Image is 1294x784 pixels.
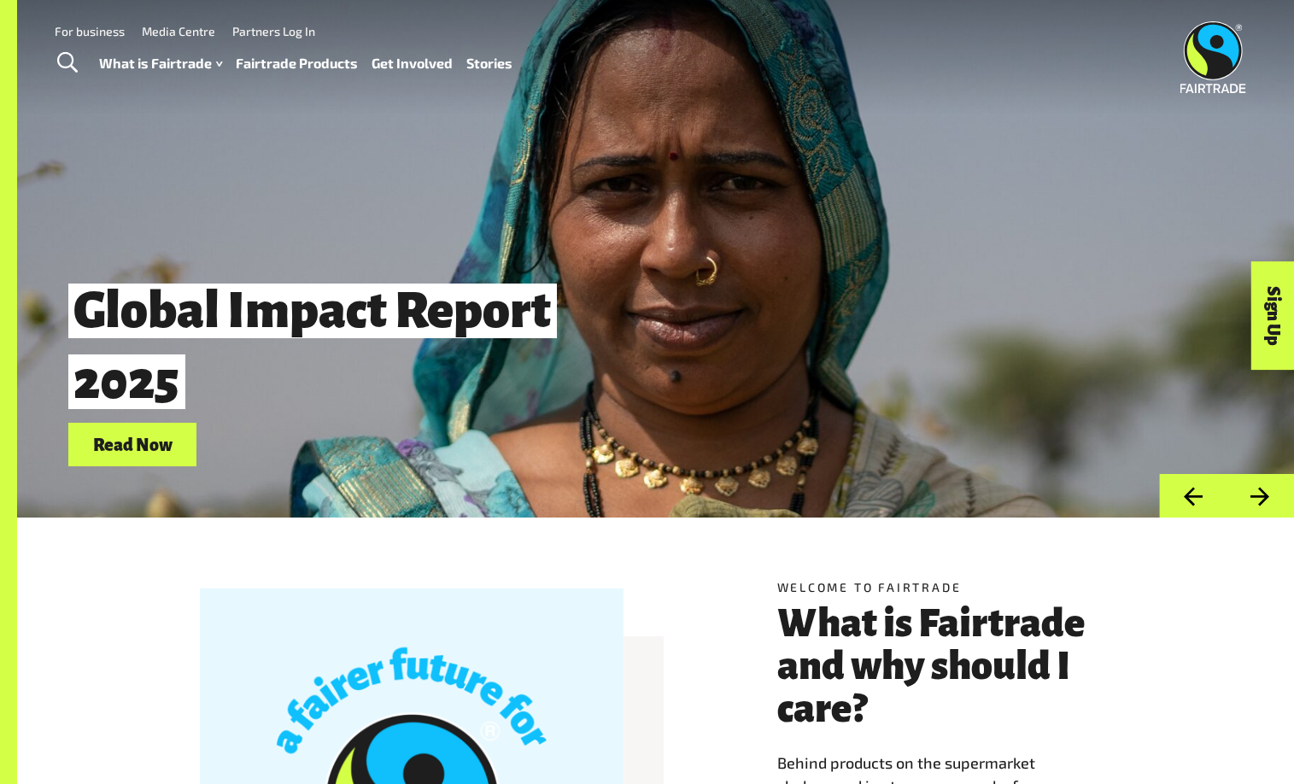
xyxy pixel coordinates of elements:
[142,24,215,38] a: Media Centre
[236,51,358,76] a: Fairtrade Products
[46,42,88,85] a: Toggle Search
[1159,474,1227,518] button: Previous
[232,24,315,38] a: Partners Log In
[777,578,1112,596] h5: Welcome to Fairtrade
[68,423,196,466] a: Read Now
[68,284,557,409] span: Global Impact Report 2025
[1180,21,1246,93] img: Fairtrade Australia New Zealand logo
[777,602,1112,730] h3: What is Fairtrade and why should I care?
[55,24,125,38] a: For business
[372,51,453,76] a: Get Involved
[466,51,512,76] a: Stories
[99,51,222,76] a: What is Fairtrade
[1227,474,1294,518] button: Next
